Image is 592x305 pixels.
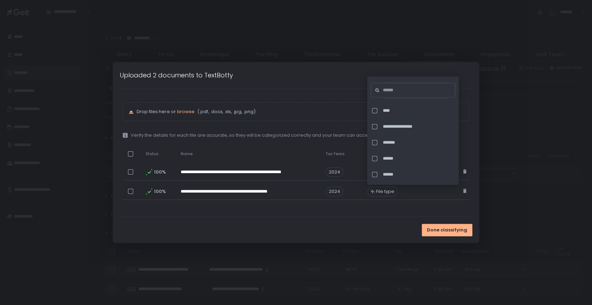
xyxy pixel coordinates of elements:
[120,70,233,80] h1: Uploaded 2 documents to TextBotty
[177,108,194,115] span: browse
[422,224,472,236] button: Done classifying
[326,151,345,156] span: Tax Years
[137,109,463,115] p: Drop files here or
[326,187,343,196] span: 2024
[131,132,445,138] span: Verify the details for each file are accurate, so they will be categorized correctly and your tea...
[376,188,394,195] span: File type
[196,109,255,115] span: (.pdf, .docx, .xls, .jpg, .png)
[146,151,158,156] span: Status
[154,169,165,175] span: 100%
[154,188,165,195] span: 100%
[326,167,343,177] span: 2024
[180,151,192,156] span: Name
[427,227,467,233] span: Done classifying
[177,109,194,115] button: browse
